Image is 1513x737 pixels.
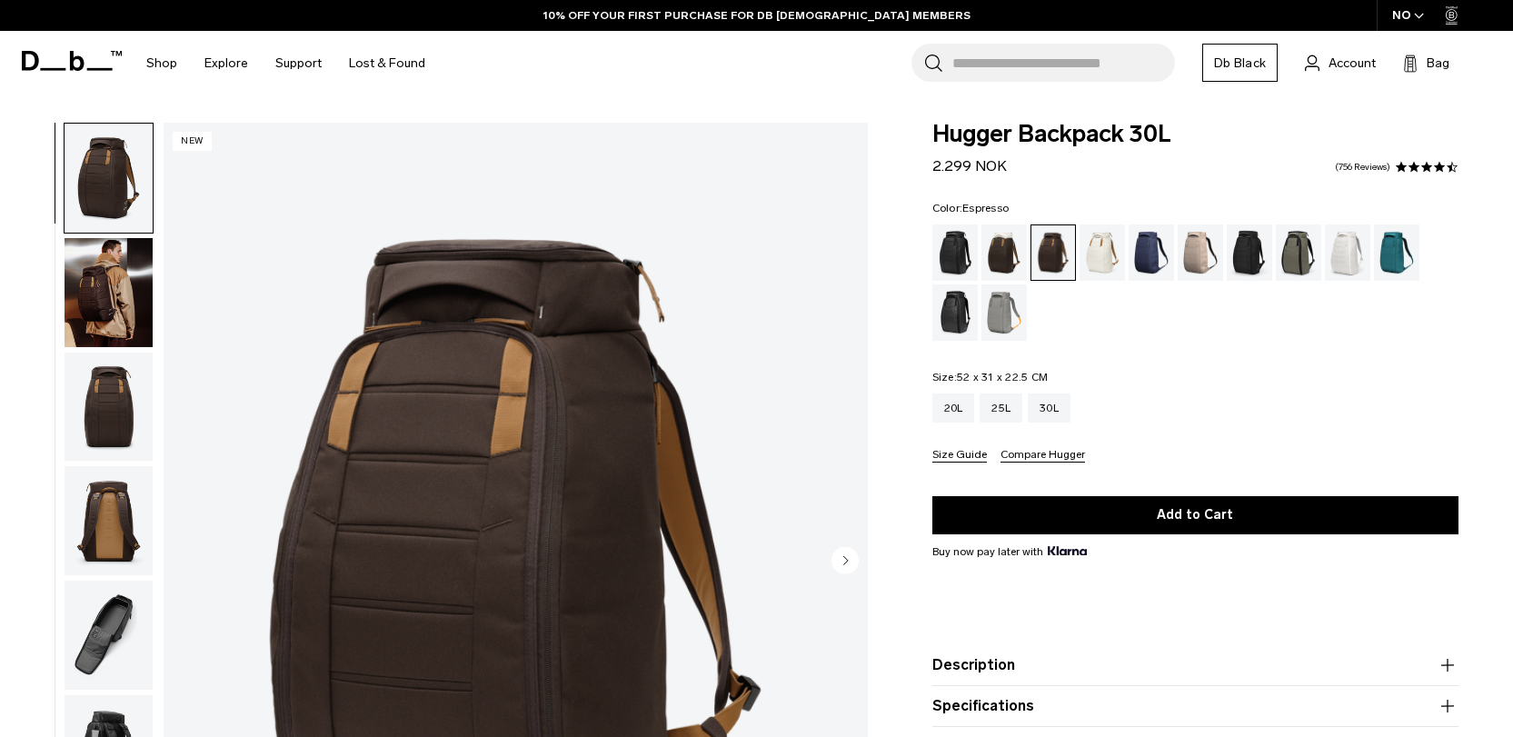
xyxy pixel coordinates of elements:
img: {"height" => 20, "alt" => "Klarna"} [1048,546,1087,555]
img: Hugger Backpack 30L Espresso [65,353,153,462]
span: Bag [1427,54,1449,73]
span: Hugger Backpack 30L [932,123,1458,146]
button: Add to Cart [932,496,1458,534]
a: Support [275,31,322,95]
a: Espresso [1030,224,1076,281]
a: Black Out [932,224,978,281]
a: Clean Slate [1325,224,1370,281]
a: 30L [1028,393,1070,423]
a: 756 reviews [1335,163,1390,172]
button: Hugger Backpack 30L Espresso [64,123,154,234]
button: Hugger Backpack 30L Espresso [64,465,154,576]
a: Fogbow Beige [1178,224,1223,281]
span: Espresso [962,202,1009,214]
a: Oatmilk [1080,224,1125,281]
button: Size Guide [932,449,987,463]
a: 25L [980,393,1022,423]
span: Buy now pay later with [932,543,1087,560]
a: Midnight Teal [1374,224,1419,281]
a: Cappuccino [981,224,1027,281]
legend: Size: [932,372,1049,383]
a: 10% OFF YOUR FIRST PURCHASE FOR DB [DEMOGRAPHIC_DATA] MEMBERS [543,7,971,24]
span: Account [1329,54,1376,73]
a: Charcoal Grey [1227,224,1272,281]
a: Reflective Black [932,284,978,341]
button: Next slide [831,547,859,578]
a: Db Black [1202,44,1278,82]
p: New [173,132,212,151]
img: Hugger Backpack 30L Espresso [65,581,153,690]
img: Hugger Backpack 30L Espresso [65,238,153,347]
button: Hugger Backpack 30L Espresso [64,237,154,348]
a: Explore [204,31,248,95]
a: Shop [146,31,177,95]
nav: Main Navigation [133,31,439,95]
button: Hugger Backpack 30L Espresso [64,580,154,691]
a: Lost & Found [349,31,425,95]
a: Forest Green [1276,224,1321,281]
a: Account [1305,52,1376,74]
button: Compare Hugger [1000,449,1085,463]
button: Hugger Backpack 30L Espresso [64,352,154,463]
span: 2.299 NOK [932,157,1007,174]
img: Hugger Backpack 30L Espresso [65,124,153,233]
a: Blue Hour [1129,224,1174,281]
a: 20L [932,393,975,423]
button: Description [932,654,1458,676]
span: 52 x 31 x 22.5 CM [957,371,1048,383]
button: Specifications [932,695,1458,717]
img: Hugger Backpack 30L Espresso [65,466,153,575]
button: Bag [1403,52,1449,74]
legend: Color: [932,203,1010,214]
a: Sand Grey [981,284,1027,341]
